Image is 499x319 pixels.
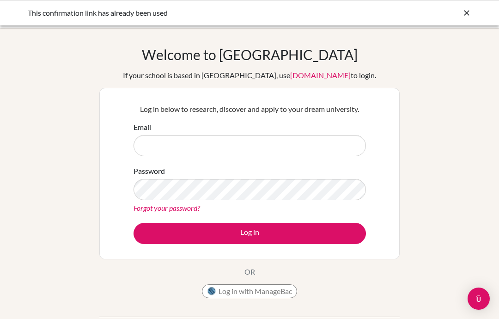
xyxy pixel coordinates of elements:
[142,46,358,63] h1: Welcome to [GEOGRAPHIC_DATA]
[123,70,376,81] div: If your school is based in [GEOGRAPHIC_DATA], use to login.
[134,104,366,115] p: Log in below to research, discover and apply to your dream university.
[134,203,200,212] a: Forgot your password?
[134,223,366,244] button: Log in
[28,7,333,18] div: This confirmation link has already been used
[244,266,255,277] p: OR
[202,284,297,298] button: Log in with ManageBac
[134,166,165,177] label: Password
[468,288,490,310] div: Open Intercom Messenger
[290,71,351,80] a: [DOMAIN_NAME]
[134,122,151,133] label: Email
